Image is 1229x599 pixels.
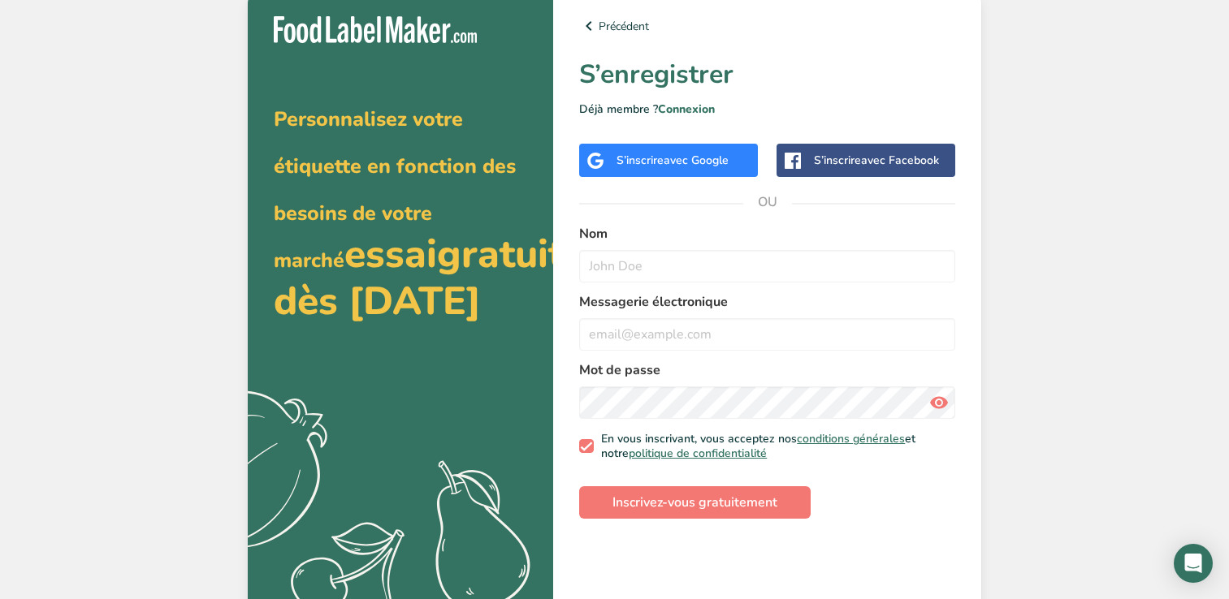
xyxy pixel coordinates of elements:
span: avec Facebook [861,153,939,168]
h1: S’enregistrer [579,55,955,94]
span: OU [743,178,792,226]
div: S’inscrire [814,152,939,169]
a: Précédent [579,16,955,36]
a: conditions générales [797,431,905,446]
p: Déjà membre ? [579,101,955,118]
h2: essai gratuit dès [DATE] [274,93,527,321]
input: John Doe [579,250,955,282]
label: Mot de passe [579,360,955,380]
font: Précédent [599,18,649,35]
span: Personnalisez votre étiquette en fonction des besoins de votre marché [274,106,516,274]
input: email@example.com [579,318,955,351]
label: Messagerie électronique [579,292,955,312]
div: S’inscrire [617,152,729,169]
a: politique de confidentialité [629,446,767,461]
a: Connexion [658,101,715,117]
button: Inscrivez-vous gratuitement [579,486,811,519]
span: En vous inscrivant, vous acceptez nos et notre [594,432,950,460]
span: Inscrivez-vous gratuitement [612,493,777,512]
label: Nom [579,224,955,243]
img: Food Label Maker [274,16,477,43]
div: Ouvrez Intercom Messenger [1174,544,1213,583]
span: avec Google [664,153,729,168]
